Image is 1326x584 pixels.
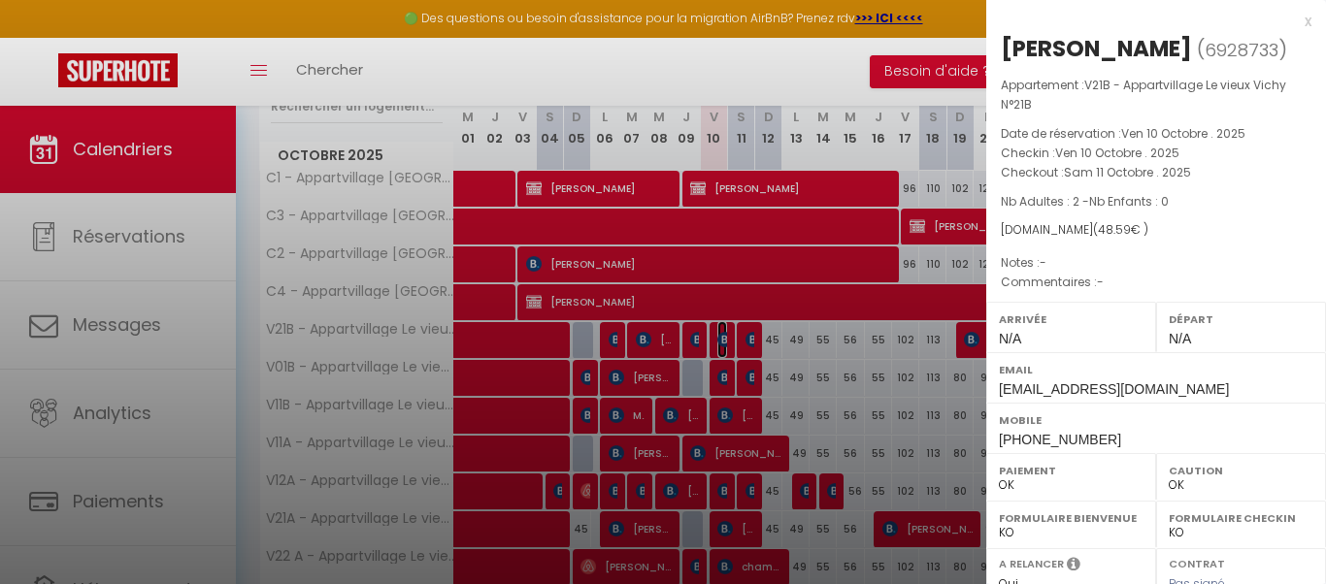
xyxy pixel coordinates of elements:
[999,410,1313,430] label: Mobile
[1001,273,1311,292] p: Commentaires :
[1169,556,1225,568] label: Contrat
[1169,461,1313,480] label: Caution
[1040,254,1046,271] span: -
[1089,193,1169,210] span: Nb Enfants : 0
[1197,36,1287,63] span: ( )
[1001,33,1192,64] div: [PERSON_NAME]
[1169,508,1313,528] label: Formulaire Checkin
[1093,221,1148,238] span: ( € )
[1001,76,1311,114] p: Appartement :
[1001,253,1311,273] p: Notes :
[1001,193,1169,210] span: Nb Adultes : 2 -
[1001,163,1311,182] p: Checkout :
[999,309,1144,329] label: Arrivée
[999,381,1229,397] span: [EMAIL_ADDRESS][DOMAIN_NAME]
[999,360,1313,379] label: Email
[1055,145,1179,161] span: Ven 10 Octobre . 2025
[1067,556,1080,577] i: Sélectionner OUI si vous souhaiter envoyer les séquences de messages post-checkout
[1001,124,1311,144] p: Date de réservation :
[999,331,1021,346] span: N/A
[1098,221,1131,238] span: 48.59
[999,556,1064,572] label: A relancer
[1001,77,1286,113] span: V21B - Appartvillage Le vieux Vichy N°21B
[999,432,1121,447] span: [PHONE_NUMBER]
[999,461,1144,480] label: Paiement
[1001,144,1311,163] p: Checkin :
[986,10,1311,33] div: x
[1064,164,1191,180] span: Sam 11 Octobre . 2025
[1205,38,1278,62] span: 6928733
[1169,331,1191,346] span: N/A
[1169,309,1313,329] label: Départ
[1121,125,1245,142] span: Ven 10 Octobre . 2025
[1097,274,1104,290] span: -
[999,508,1144,528] label: Formulaire Bienvenue
[1001,221,1311,240] div: [DOMAIN_NAME]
